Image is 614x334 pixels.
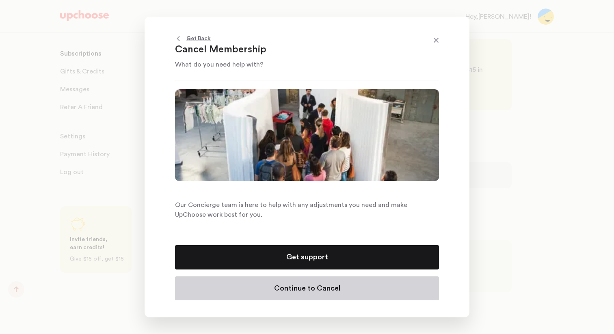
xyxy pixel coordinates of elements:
button: Get support [175,245,439,269]
p: Get Back [186,34,211,43]
p: Get support [286,252,328,262]
button: Continue to Cancel [175,276,439,301]
p: What do you need help with? [175,60,419,69]
p: Continue to Cancel [274,284,340,293]
p: Our Concierge team is here to help with any adjustments you need and make UpChoose work best for ... [175,200,439,220]
p: Cancel Membership [175,43,419,56]
img: Cancel Membership [175,89,439,181]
